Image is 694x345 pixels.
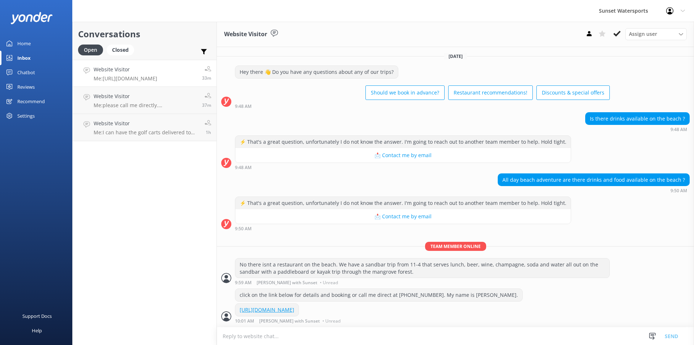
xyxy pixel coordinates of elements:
span: Team member online [425,242,486,251]
p: Me: please call me directly. [PERSON_NAME] at [PHONE_NUMBER] [94,102,197,109]
div: Recommend [17,94,45,109]
div: 08:48am 17-Aug-2025 (UTC -05:00) America/Cancun [235,165,571,170]
button: Should we book in advance? [365,85,445,100]
strong: 9:50 AM [235,227,252,231]
div: Home [17,36,31,51]
strong: 10:01 AM [235,319,254,323]
div: Is there drinks available on the beach ? [586,113,689,125]
p: Me: I can have the golf carts delivered to you if you like. Please call me at [PHONE_NUMBER]. My ... [94,129,199,136]
strong: 9:59 AM [235,281,252,285]
a: Website VisitorMe:[URL][DOMAIN_NAME]33m [73,60,217,87]
span: • Unread [322,319,340,323]
strong: 9:48 AM [235,104,252,109]
div: 08:59am 17-Aug-2025 (UTC -05:00) America/Cancun [235,280,610,285]
span: 08:57am 17-Aug-2025 (UTC -05:00) America/Cancun [202,102,211,108]
h4: Website Visitor [94,119,199,127]
h2: Conversations [78,27,211,41]
button: Discounts & special offers [536,85,610,100]
span: 09:01am 17-Aug-2025 (UTC -05:00) America/Cancun [202,75,211,81]
a: Website VisitorMe:I can have the golf carts delivered to you if you like. Please call me at [PHON... [73,114,217,141]
a: Closed [107,46,138,54]
div: 08:50am 17-Aug-2025 (UTC -05:00) America/Cancun [498,188,690,193]
div: All day beach adventure are there drinks and food available on the beach ? [498,174,689,186]
p: Me: [URL][DOMAIN_NAME] [94,75,157,82]
div: Open [78,45,103,55]
div: click on the link below for details and booking or call me direct at [PHONE_NUMBER]. My name is [... [235,289,522,301]
strong: 9:50 AM [671,189,687,193]
strong: 9:48 AM [671,127,687,132]
div: Chatbot [17,65,35,80]
div: 08:48am 17-Aug-2025 (UTC -05:00) America/Cancun [235,104,610,109]
div: No there isnt a restaurant on the beach. We have a sandbar trip from 11-4 that serves lunch, beer... [235,258,609,278]
div: Inbox [17,51,31,65]
button: Restaurant recommendations! [448,85,533,100]
button: 📩 Contact me by email [235,148,571,163]
div: ⚡ That's a great question, unfortunately I do not know the answer. I'm going to reach out to anot... [235,197,571,209]
div: Help [32,323,42,338]
h3: Website Visitor [224,30,267,39]
span: [DATE] [444,53,467,59]
a: [URL][DOMAIN_NAME] [240,306,294,313]
span: Assign user [629,30,657,38]
a: Website VisitorMe:please call me directly. [PERSON_NAME] at [PHONE_NUMBER]37m [73,87,217,114]
div: Support Docs [22,309,52,323]
span: • Unread [320,281,338,285]
span: [PERSON_NAME] with Sunset [257,281,317,285]
a: Open [78,46,107,54]
span: [PERSON_NAME] with Sunset [259,319,320,323]
div: 08:48am 17-Aug-2025 (UTC -05:00) America/Cancun [585,127,690,132]
h4: Website Visitor [94,66,157,73]
div: Assign User [625,28,687,40]
strong: 9:48 AM [235,165,252,170]
button: 📩 Contact me by email [235,209,571,224]
div: ⚡ That's a great question, unfortunately I do not know the answer. I'm going to reach out to anot... [235,136,571,148]
img: yonder-white-logo.png [11,12,52,24]
h4: Website Visitor [94,92,197,100]
span: 08:17am 17-Aug-2025 (UTC -05:00) America/Cancun [206,129,211,135]
div: Hey there 👋 Do you have any questions about any of our trips? [235,66,398,78]
div: Settings [17,109,35,123]
div: Closed [107,45,134,55]
div: 08:50am 17-Aug-2025 (UTC -05:00) America/Cancun [235,226,571,231]
div: Reviews [17,80,35,94]
div: 09:01am 17-Aug-2025 (UTC -05:00) America/Cancun [235,318,342,323]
